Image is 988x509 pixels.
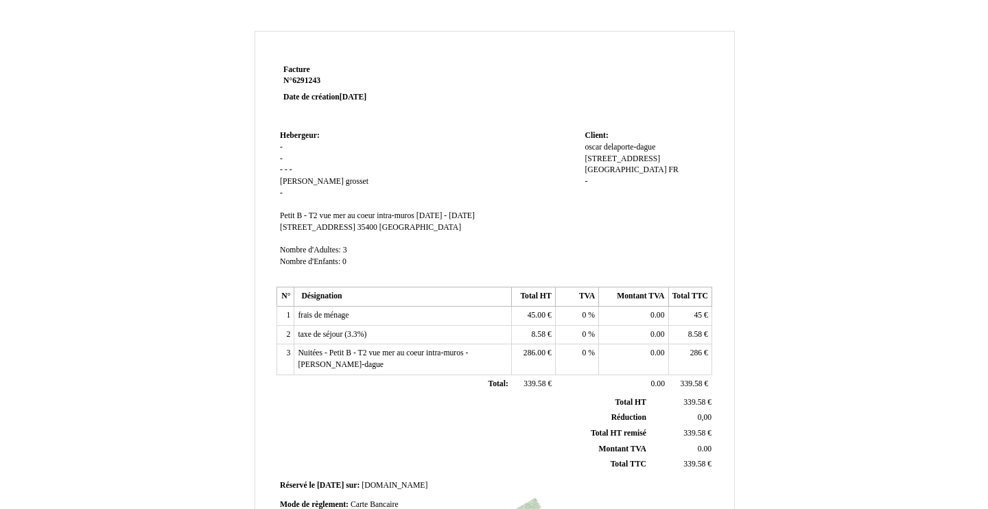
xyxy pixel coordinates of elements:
span: 0 [583,348,587,357]
td: 1 [277,307,294,326]
span: FR [669,165,679,174]
span: 45.00 [528,311,545,320]
td: € [668,375,711,394]
th: N° [277,287,294,307]
th: Total HT [512,287,555,307]
th: Total TTC [668,287,711,307]
span: - [280,165,283,174]
span: 8.58 [688,330,702,339]
span: 0 [583,330,587,339]
td: € [512,375,555,394]
span: 339.58 [524,379,545,388]
span: [DATE] [317,481,344,490]
td: % [555,344,598,375]
span: [PERSON_NAME] [280,177,344,186]
span: Nuitées - Petit B - T2 vue mer au coeur intra-muros - [PERSON_NAME]-dague [298,348,468,369]
span: 3 [343,246,347,254]
span: - [585,177,587,186]
span: grosset [346,177,368,186]
span: taxe de séjour (3.3%) [298,330,366,339]
span: sur: [346,481,360,490]
span: 45 [694,311,702,320]
span: 0.00 [698,445,711,453]
th: Désignation [294,287,512,307]
span: Carte Bancaire [351,500,399,509]
span: 339.58 [683,460,705,469]
span: 286 [690,348,703,357]
span: [DATE] [340,93,366,102]
span: [STREET_ADDRESS] [585,154,660,163]
td: € [649,426,714,442]
td: € [512,344,555,375]
td: € [649,457,714,473]
span: Facture [283,65,310,74]
th: Montant TVA [599,287,668,307]
span: Total: [488,379,508,388]
span: Total HT remisé [591,429,646,438]
span: Réduction [611,413,646,422]
span: - [280,154,283,163]
span: 339.58 [683,398,705,407]
td: € [512,325,555,344]
span: 35400 [357,223,377,232]
span: delaporte-dague [604,143,655,152]
span: [DATE] - [DATE] [416,211,475,220]
span: Mode de règlement: [280,500,349,509]
strong: N° [283,75,447,86]
span: - [280,189,283,198]
span: 8.58 [532,330,545,339]
span: 286.00 [524,348,545,357]
span: 0 [583,311,587,320]
span: Total HT [615,398,646,407]
span: [DOMAIN_NAME] [362,481,427,490]
span: - [290,165,292,174]
span: Montant TVA [599,445,646,453]
span: 0,00 [698,413,711,422]
span: Client: [585,131,608,140]
td: € [649,395,714,410]
span: 339.58 [683,429,705,438]
span: Nombre d'Enfants: [280,257,340,266]
span: 0 [342,257,346,266]
th: TVA [555,287,598,307]
span: 0.00 [650,311,664,320]
td: 3 [277,344,294,375]
td: % [555,307,598,326]
span: [STREET_ADDRESS] [280,223,355,232]
span: [GEOGRAPHIC_DATA] [379,223,461,232]
td: € [668,325,711,344]
span: oscar [585,143,602,152]
span: frais de ménage [298,311,349,320]
span: 0.00 [651,379,665,388]
span: Hebergeur: [280,131,320,140]
td: € [668,307,711,326]
strong: Date de création [283,93,366,102]
span: 6291243 [292,76,320,85]
span: - [285,165,287,174]
span: 0.00 [650,330,664,339]
span: Petit B - T2 vue mer au coeur intra-muros [280,211,414,220]
td: 2 [277,325,294,344]
span: - [280,143,283,152]
td: € [668,344,711,375]
span: 0.00 [650,348,664,357]
span: 339.58 [681,379,703,388]
span: [GEOGRAPHIC_DATA] [585,165,666,174]
td: € [512,307,555,326]
span: Réservé le [280,481,315,490]
td: % [555,325,598,344]
span: Nombre d'Adultes: [280,246,341,254]
span: Total TTC [611,460,646,469]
